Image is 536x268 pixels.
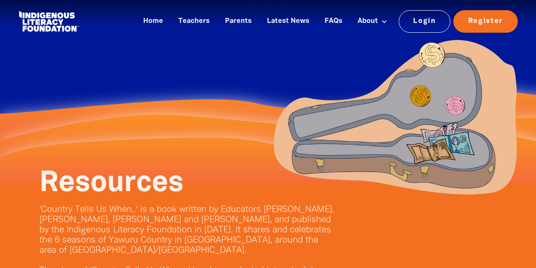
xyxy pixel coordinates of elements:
a: Teachers [173,14,215,28]
a: Login [399,10,451,32]
a: FAQs [319,14,347,28]
a: Register [453,10,518,32]
a: Parents [220,14,257,28]
a: About [353,14,392,28]
a: Home [138,14,168,28]
span: Resources [39,170,183,197]
a: Latest News [262,14,314,28]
